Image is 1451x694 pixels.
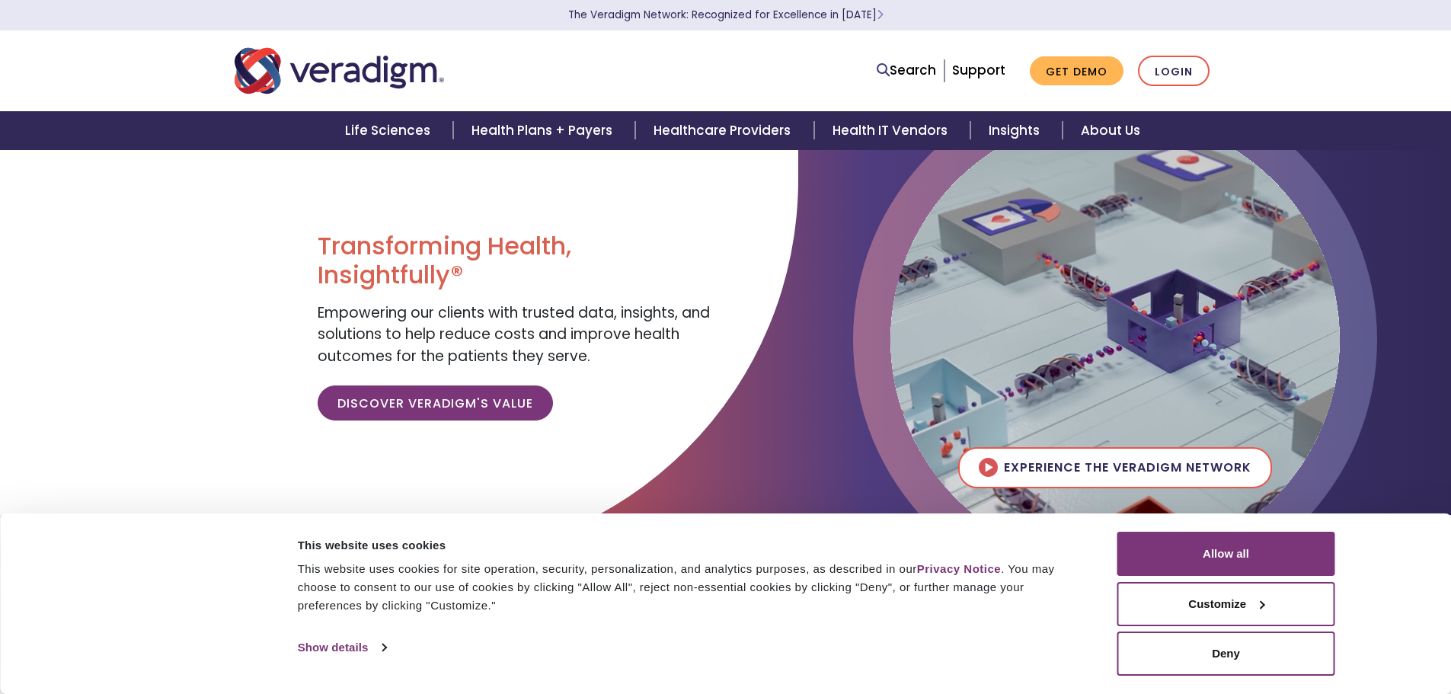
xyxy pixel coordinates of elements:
img: Veradigm logo [235,46,444,96]
a: Healthcare Providers [635,111,813,150]
a: About Us [1063,111,1159,150]
button: Customize [1117,582,1335,626]
a: Show details [298,636,386,659]
a: Get Demo [1030,56,1123,86]
span: Empowering our clients with trusted data, insights, and solutions to help reduce costs and improv... [318,302,710,366]
button: Deny [1117,632,1335,676]
div: This website uses cookies for site operation, security, personalization, and analytics purposes, ... [298,560,1083,615]
button: Allow all [1117,532,1335,576]
a: Insights [970,111,1063,150]
a: Support [952,61,1005,79]
a: Login [1138,56,1210,87]
span: Learn More [877,8,884,22]
a: Health Plans + Payers [453,111,635,150]
div: This website uses cookies [298,536,1083,555]
a: Search [877,60,936,81]
a: Discover Veradigm's Value [318,385,553,421]
a: Privacy Notice [917,562,1001,575]
a: Life Sciences [327,111,453,150]
h1: Transforming Health, Insightfully® [318,232,714,290]
a: Health IT Vendors [814,111,970,150]
a: The Veradigm Network: Recognized for Excellence in [DATE]Learn More [568,8,884,22]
